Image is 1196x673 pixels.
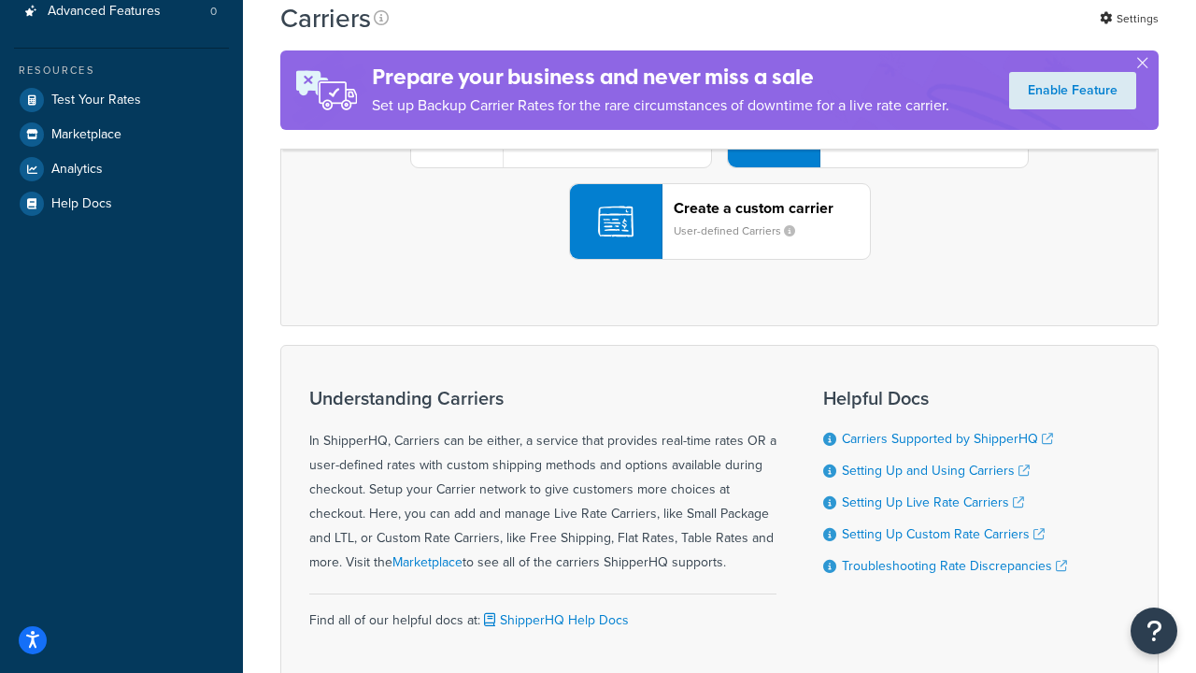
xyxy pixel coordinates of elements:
span: Test Your Rates [51,93,141,108]
a: ShipperHQ Help Docs [480,610,629,630]
a: Help Docs [14,187,229,221]
h4: Prepare your business and never miss a sale [372,62,949,93]
a: Marketplace [14,118,229,151]
a: Troubleshooting Rate Discrepancies [842,556,1067,576]
a: Setting Up Live Rate Carriers [842,493,1024,512]
a: Carriers Supported by ShipperHQ [842,429,1053,449]
a: Enable Feature [1009,72,1136,109]
span: Analytics [51,162,103,178]
span: Marketplace [51,127,121,143]
button: Create a custom carrierUser-defined Carriers [569,183,871,260]
div: Resources [14,63,229,79]
a: Test Your Rates [14,83,229,117]
a: Setting Up and Using Carriers [842,461,1030,480]
div: In ShipperHQ, Carriers can be either, a service that provides real-time rates OR a user-defined r... [309,388,776,575]
h3: Understanding Carriers [309,388,776,408]
small: User-defined Carriers [674,222,810,239]
button: Open Resource Center [1131,608,1177,654]
span: Help Docs [51,196,112,212]
img: icon-carrier-custom-c93b8a24.svg [598,204,634,239]
p: Set up Backup Carrier Rates for the rare circumstances of downtime for a live rate carrier. [372,93,949,119]
div: Find all of our helpful docs at: [309,594,776,633]
a: Marketplace [392,552,463,572]
a: Setting Up Custom Rate Carriers [842,524,1045,544]
h3: Helpful Docs [823,388,1067,408]
header: Create a custom carrier [674,199,870,217]
img: ad-rules-rateshop-fe6ec290ccb7230408bd80ed9643f0289d75e0ffd9eb532fc0e269fcd187b520.png [280,50,372,130]
a: Settings [1100,6,1159,32]
span: Advanced Features [48,4,161,20]
span: 0 [210,4,217,20]
a: Analytics [14,152,229,186]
